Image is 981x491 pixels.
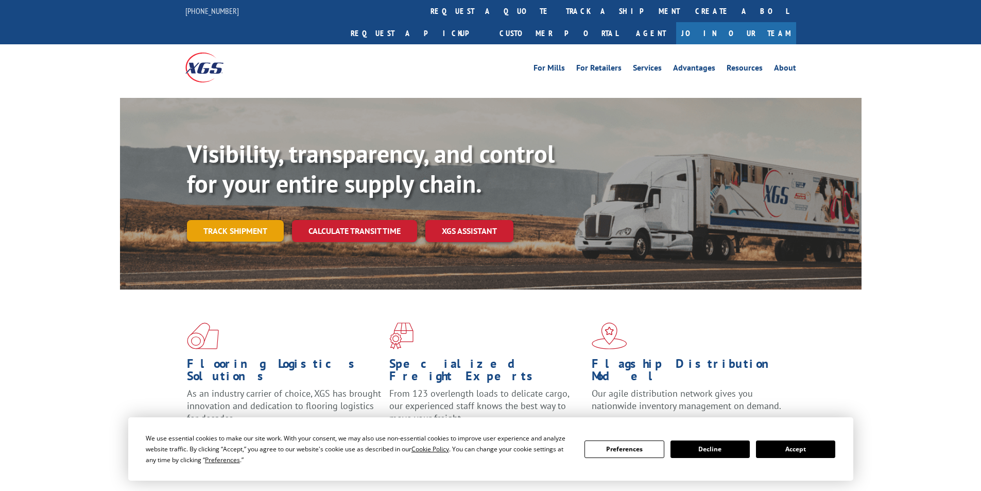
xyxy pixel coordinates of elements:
span: Preferences [205,455,240,464]
a: For Retailers [576,64,622,75]
a: XGS ASSISTANT [425,220,513,242]
b: Visibility, transparency, and control for your entire supply chain. [187,138,555,199]
span: As an industry carrier of choice, XGS has brought innovation and dedication to flooring logistics... [187,387,381,424]
a: Resources [727,64,763,75]
button: Preferences [584,441,664,458]
a: Advantages [673,64,715,75]
h1: Flagship Distribution Model [592,358,786,387]
a: Track shipment [187,220,284,242]
a: Calculate transit time [292,220,417,242]
div: Cookie Consent Prompt [128,417,853,481]
div: We use essential cookies to make our site work. With your consent, we may also use non-essential ... [146,433,572,465]
a: Customer Portal [492,22,626,44]
h1: Flooring Logistics Solutions [187,358,382,387]
a: For Mills [533,64,565,75]
img: xgs-icon-flagship-distribution-model-red [592,323,627,349]
span: Cookie Policy [411,445,449,453]
span: Our agile distribution network gives you nationwide inventory management on demand. [592,387,781,412]
a: About [774,64,796,75]
img: xgs-icon-focused-on-flooring-red [389,323,414,349]
button: Accept [756,441,835,458]
a: Join Our Team [676,22,796,44]
button: Decline [670,441,750,458]
a: [PHONE_NUMBER] [185,6,239,16]
a: Request a pickup [343,22,492,44]
p: From 123 overlength loads to delicate cargo, our experienced staff knows the best way to move you... [389,387,584,433]
img: xgs-icon-total-supply-chain-intelligence-red [187,323,219,349]
a: Agent [626,22,676,44]
h1: Specialized Freight Experts [389,358,584,387]
a: Services [633,64,662,75]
